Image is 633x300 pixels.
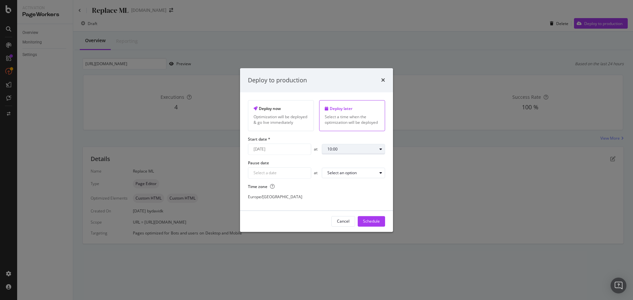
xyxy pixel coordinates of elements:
div: Deploy later [325,106,379,111]
div: 10:00 [327,147,338,151]
button: 10:00 [322,144,385,154]
div: Optimization will be deployed & go live immediately [254,114,308,125]
input: Select a date [248,144,311,154]
label: Time zone [248,184,385,189]
div: at [311,170,322,176]
label: Start date * [248,136,385,142]
div: Deploy to production [248,76,307,85]
input: Select a date [248,168,311,178]
div: Cancel [337,219,349,224]
div: times [381,76,385,85]
div: Europe/[GEOGRAPHIC_DATA] [248,194,302,200]
div: Deploy now [254,106,308,111]
label: Pause date [248,160,385,166]
div: Select a time when the optimization will be deployed [325,114,379,125]
div: at [311,146,322,152]
div: Select an option [327,171,357,175]
div: Open Intercom Messenger [611,278,626,293]
button: Schedule [358,216,385,227]
button: Select an option [322,168,385,178]
div: modal [240,68,393,232]
button: Cancel [331,216,355,227]
div: Schedule [363,219,380,224]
